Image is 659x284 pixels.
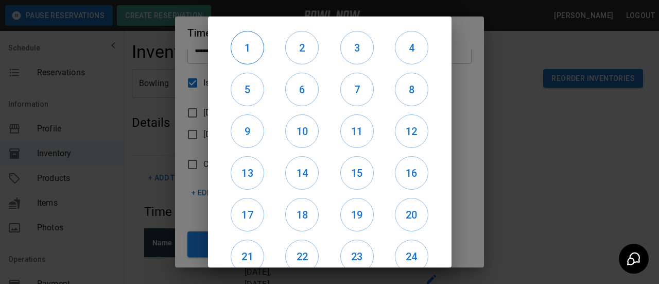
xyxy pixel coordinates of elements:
[395,31,428,64] button: 4
[340,198,374,231] button: 19
[340,73,374,106] button: 7
[286,165,318,181] h6: 14
[395,207,428,223] h6: 20
[285,198,319,231] button: 18
[395,198,428,231] button: 20
[395,165,428,181] h6: 16
[395,81,428,98] h6: 8
[395,248,428,265] h6: 24
[231,248,264,265] h6: 21
[395,114,428,148] button: 12
[341,165,373,181] h6: 15
[285,156,319,190] button: 14
[231,73,264,106] button: 5
[285,73,319,106] button: 6
[231,198,264,231] button: 17
[231,240,264,273] button: 21
[285,114,319,148] button: 10
[341,40,373,56] h6: 3
[286,81,318,98] h6: 6
[286,123,318,140] h6: 10
[231,81,264,98] h6: 5
[285,240,319,273] button: 22
[395,240,428,273] button: 24
[231,31,264,64] button: 1
[340,31,374,64] button: 3
[231,165,264,181] h6: 13
[341,123,373,140] h6: 11
[341,248,373,265] h6: 23
[285,31,319,64] button: 2
[286,40,318,56] h6: 2
[395,40,428,56] h6: 4
[340,156,374,190] button: 15
[341,81,373,98] h6: 7
[395,73,428,106] button: 8
[286,248,318,265] h6: 22
[395,156,428,190] button: 16
[286,207,318,223] h6: 18
[231,207,264,223] h6: 17
[341,207,373,223] h6: 19
[231,114,264,148] button: 9
[340,240,374,273] button: 23
[340,114,374,148] button: 11
[231,40,264,56] h6: 1
[395,123,428,140] h6: 12
[231,123,264,140] h6: 9
[231,156,264,190] button: 13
